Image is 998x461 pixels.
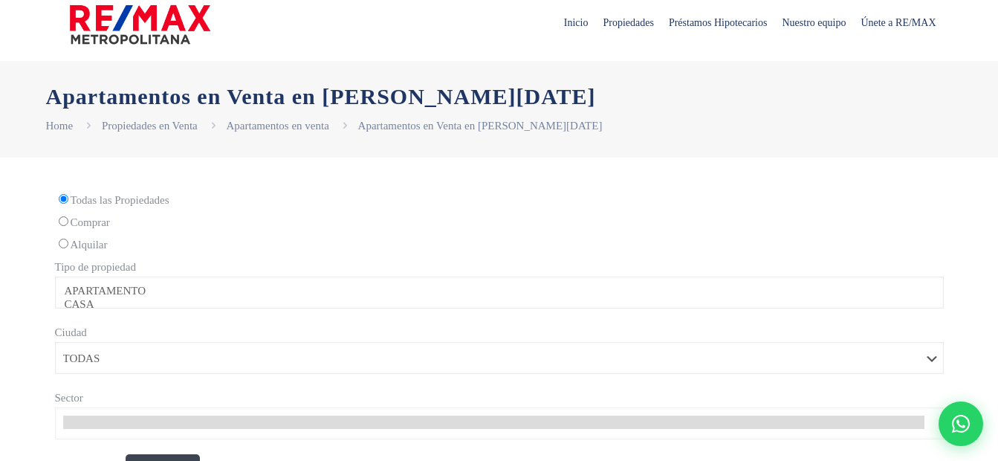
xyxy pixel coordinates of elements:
[70,2,210,47] img: remax-metropolitana-logo
[46,120,74,132] a: Home
[59,194,68,204] input: Todas las Propiedades
[63,298,924,312] option: CASA
[55,261,136,273] span: Tipo de propiedad
[46,83,953,109] h1: Apartamentos en Venta en [PERSON_NAME][DATE]
[55,236,944,254] label: Alquilar
[227,120,329,132] a: Apartamentos en venta
[774,1,853,45] span: Nuestro equipo
[55,213,944,232] label: Comprar
[102,120,198,132] a: Propiedades en Venta
[853,1,943,45] span: Únete a RE/MAX
[358,120,603,132] a: Apartamentos en Venta en [PERSON_NAME][DATE]
[55,326,87,338] span: Ciudad
[595,1,661,45] span: Propiedades
[55,392,83,404] span: Sector
[59,216,68,226] input: Comprar
[55,191,944,210] label: Todas las Propiedades
[59,239,68,248] input: Alquilar
[63,285,924,298] option: APARTAMENTO
[557,1,596,45] span: Inicio
[661,1,775,45] span: Préstamos Hipotecarios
